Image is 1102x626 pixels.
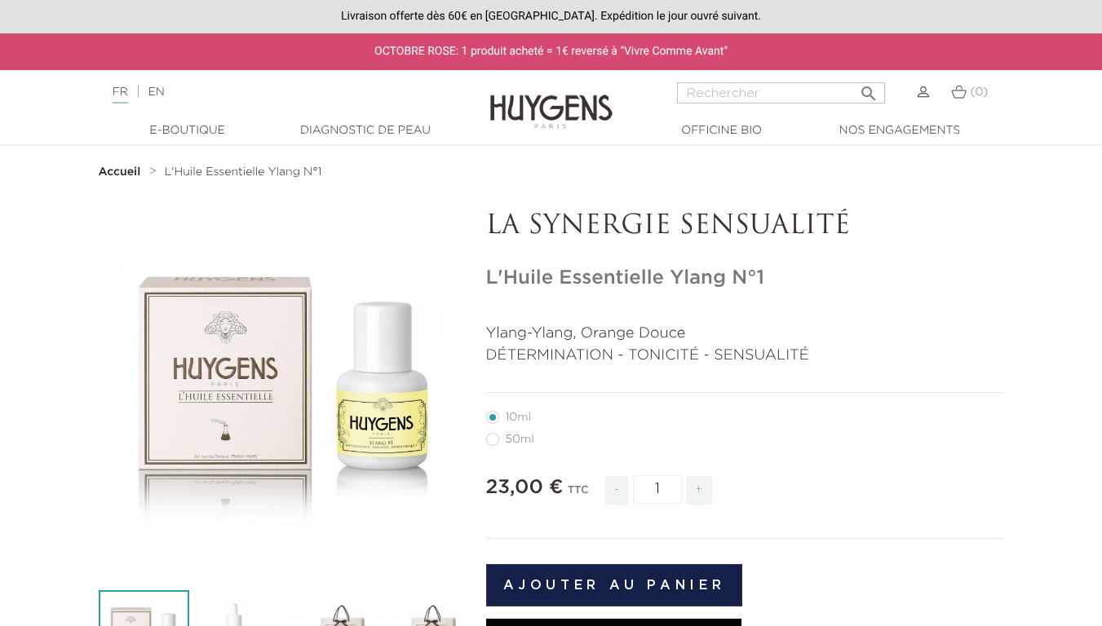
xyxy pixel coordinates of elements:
[104,82,447,102] div: |
[633,475,682,504] input: Quantité
[486,345,1004,367] p: DÉTERMINATION - TONICITÉ - SENSUALITÉ
[99,165,144,179] a: Accueil
[284,122,447,139] a: Diagnostic de peau
[486,267,1004,290] h1: L'Huile Essentielle Ylang N°1
[970,86,988,98] span: (0)
[106,122,269,139] a: E-Boutique
[148,86,164,98] a: EN
[486,433,554,446] label: 50ml
[486,411,551,424] label: 10ml
[640,122,803,139] a: Officine Bio
[486,478,564,497] span: 23,00 €
[859,79,879,99] i: 
[490,68,613,131] img: Huygens
[486,211,1004,242] p: LA SYNERGIE SENSUALITÉ
[854,77,883,99] button: 
[486,323,1004,345] p: Ylang-Ylang, Orange Douce
[486,564,743,606] button: Ajouter au panier
[677,82,885,104] input: Rechercher
[605,476,628,505] span: -
[113,86,128,104] a: FR
[686,476,712,505] span: +
[99,166,141,178] strong: Accueil
[818,122,981,139] a: Nos engagements
[568,473,589,517] div: TTC
[165,165,321,179] a: L'Huile Essentielle Ylang N°1
[165,166,321,178] span: L'Huile Essentielle Ylang N°1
